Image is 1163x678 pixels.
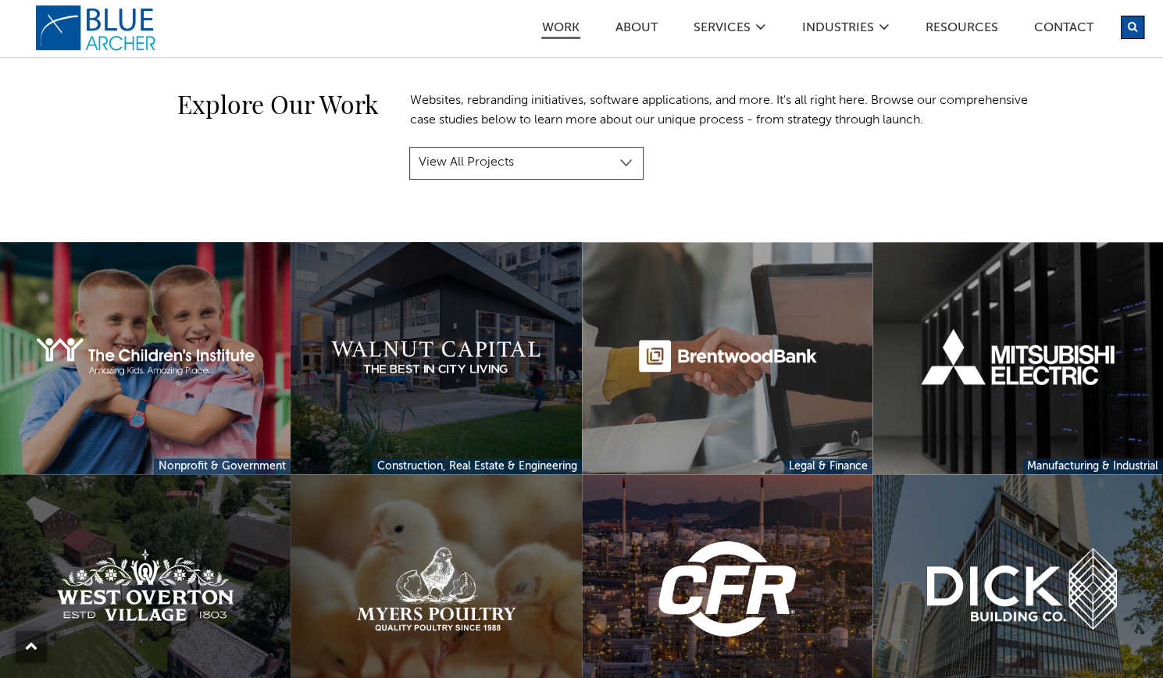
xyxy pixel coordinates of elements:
a: Legal & Finance [784,459,872,475]
a: Manufacturing & Industrial [1022,459,1163,475]
a: Construction, Real Estate & Engineering [372,459,581,475]
a: ABOUT [615,22,658,38]
a: Nonprofit & Government [154,459,291,475]
a: logo [35,5,160,52]
p: Websites, rebranding initiatives, software applications, and more. It's all right here. Browse ou... [409,91,1034,131]
a: Work [541,22,580,39]
a: Contact [1033,22,1094,38]
a: SERVICES [693,22,751,38]
a: Industries [801,22,875,38]
h2: Explore Our Work [35,91,379,116]
a: Resources [925,22,999,38]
